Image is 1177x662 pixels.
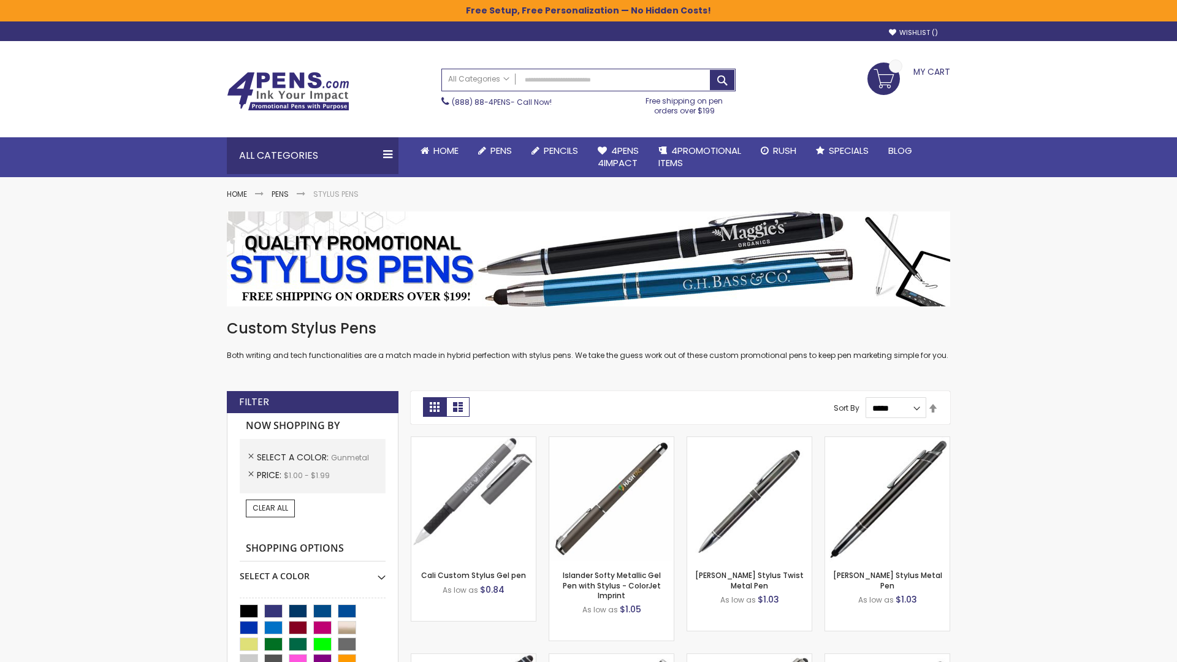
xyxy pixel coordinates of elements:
[433,144,459,157] span: Home
[833,570,942,590] a: [PERSON_NAME] Stylus Metal Pen
[313,189,359,199] strong: Stylus Pens
[227,189,247,199] a: Home
[411,137,468,164] a: Home
[227,137,398,174] div: All Categories
[411,436,536,447] a: Cali Custom Stylus Gel pen-Gunmetal
[239,395,269,409] strong: Filter
[452,97,511,107] a: (888) 88-4PENS
[633,91,736,116] div: Free shipping on pen orders over $199
[411,437,536,561] img: Cali Custom Stylus Gel pen-Gunmetal
[240,561,386,582] div: Select A Color
[888,144,912,157] span: Blog
[448,74,509,84] span: All Categories
[468,137,522,164] a: Pens
[284,470,330,481] span: $1.00 - $1.99
[423,397,446,417] strong: Grid
[588,137,649,177] a: 4Pens4impact
[687,437,812,561] img: Colter Stylus Twist Metal Pen-Gunmetal
[563,570,661,600] a: Islander Softy Metallic Gel Pen with Stylus - ColorJet Imprint
[272,189,289,199] a: Pens
[834,403,859,413] label: Sort By
[227,211,950,306] img: Stylus Pens
[858,595,894,605] span: As low as
[544,144,578,157] span: Pencils
[442,69,516,89] a: All Categories
[825,437,950,561] img: Olson Stylus Metal Pen-Gunmetal
[806,137,878,164] a: Specials
[227,319,950,338] h1: Custom Stylus Pens
[227,72,349,111] img: 4Pens Custom Pens and Promotional Products
[773,144,796,157] span: Rush
[720,595,756,605] span: As low as
[695,570,804,590] a: [PERSON_NAME] Stylus Twist Metal Pen
[443,585,478,595] span: As low as
[421,570,526,580] a: Cali Custom Stylus Gel pen
[649,137,751,177] a: 4PROMOTIONALITEMS
[240,413,386,439] strong: Now Shopping by
[829,144,869,157] span: Specials
[878,137,922,164] a: Blog
[452,97,552,107] span: - Call Now!
[896,593,917,606] span: $1.03
[620,603,641,615] span: $1.05
[257,451,331,463] span: Select A Color
[246,500,295,517] a: Clear All
[582,604,618,615] span: As low as
[549,437,674,561] img: Islander Softy Metallic Gel Pen with Stylus - ColorJet Imprint-Gunmetal
[522,137,588,164] a: Pencils
[227,319,950,361] div: Both writing and tech functionalities are a match made in hybrid perfection with stylus pens. We ...
[658,144,741,169] span: 4PROMOTIONAL ITEMS
[240,536,386,562] strong: Shopping Options
[253,503,288,513] span: Clear All
[825,436,950,447] a: Olson Stylus Metal Pen-Gunmetal
[549,436,674,447] a: Islander Softy Metallic Gel Pen with Stylus - ColorJet Imprint-Gunmetal
[687,436,812,447] a: Colter Stylus Twist Metal Pen-Gunmetal
[751,137,806,164] a: Rush
[758,593,779,606] span: $1.03
[490,144,512,157] span: Pens
[480,584,505,596] span: $0.84
[889,28,938,37] a: Wishlist
[331,452,369,463] span: Gunmetal
[598,144,639,169] span: 4Pens 4impact
[257,469,284,481] span: Price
